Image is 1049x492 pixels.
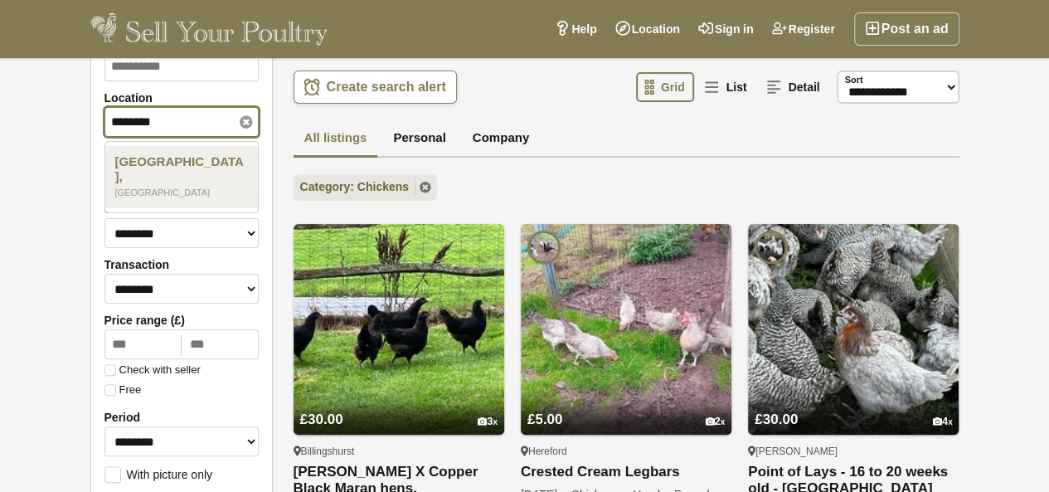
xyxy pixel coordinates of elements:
a: Create search alert [294,71,457,104]
label: Check with seller [104,364,201,376]
span: Grid [661,80,685,94]
img: Sell Your Poultry [90,12,328,46]
img: Graham Powell [527,231,561,264]
a: Company [462,120,540,158]
div: Hereford [521,445,731,458]
a: Register [763,12,844,46]
span: List [726,80,746,94]
a: Personal [382,120,456,158]
a: Post an ad [854,12,959,46]
span: Create search alert [327,79,446,95]
em: [GEOGRAPHIC_DATA] [115,185,211,200]
span: [GEOGRAPHIC_DATA] [115,154,245,184]
span: Detail [788,80,819,94]
img: Crested Cream Legbars [521,224,731,435]
a: List [696,72,756,102]
label: With picture only [104,466,212,481]
label: Location [104,91,259,105]
label: Free [104,384,142,396]
a: All listings [294,120,378,158]
a: Category: Chickens [294,174,437,201]
img: Burford Brown X Copper Black Maran hens. [294,224,504,435]
div: Billingshurst [294,445,504,458]
span: £30.00 [755,412,798,427]
label: Price range (£) [104,314,259,327]
label: Period [104,411,259,424]
a: Crested Cream Legbars [521,464,731,481]
a: Grid [636,72,695,102]
div: 4 [933,416,953,428]
a: £30.00 4 [748,380,959,435]
span: £30.00 [300,412,343,427]
label: Sort [845,73,863,87]
a: Help [546,12,605,46]
a: Location [606,12,689,46]
span: £5.00 [527,412,563,427]
div: 3 [478,416,498,428]
a: Detail [758,72,829,102]
img: Point of Lays - 16 to 20 weeks old - Lancashire [748,224,959,435]
img: Pilling Poultry [755,231,788,264]
a: £5.00 2 [521,380,731,435]
a: Sign in [689,12,763,46]
div: [PERSON_NAME] [748,445,959,458]
label: Transaction [104,258,259,271]
a: £30.00 3 [294,380,504,435]
div: 2 [705,416,725,428]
